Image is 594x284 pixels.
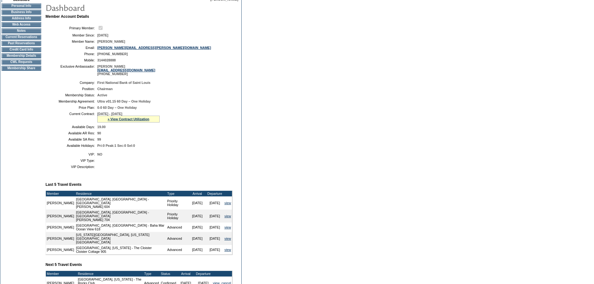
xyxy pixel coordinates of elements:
td: Phone: [48,52,95,56]
td: Notes [2,28,41,33]
td: Primary Member: [48,25,95,31]
span: [DATE] [97,33,108,37]
td: [GEOGRAPHIC_DATA], [GEOGRAPHIC_DATA] - Baha Mar Ocean View 618 [75,223,167,232]
b: Next 5 Travel Events [46,262,82,267]
td: Available Holidays: [48,144,95,147]
td: [DATE] [206,232,224,245]
td: Position: [48,87,95,91]
img: pgTtlDashboard.gif [45,1,170,14]
span: Ultra v01.15 60 Day – One Holiday [97,99,151,103]
td: VIP: [48,152,95,156]
td: Web Access [2,22,41,27]
td: Residence [77,271,143,277]
span: 3144028888 [97,58,116,62]
td: [US_STATE][GEOGRAPHIC_DATA], [US_STATE][GEOGRAPHIC_DATA] [GEOGRAPHIC_DATA] [75,232,167,245]
span: 90 [97,131,101,135]
td: Membership Status: [48,93,95,97]
span: Pri:0 Peak:1 Sec:0 Sel:0 [97,144,135,147]
td: Available SA Res: [48,137,95,141]
span: 0-0 60 Day – One Holiday [97,106,137,109]
td: Current Contract: [48,112,95,123]
a: view [225,248,231,252]
td: Credit Card Info [2,47,41,52]
b: Last 5 Travel Events [46,182,81,187]
td: Status [160,271,177,277]
td: [DATE] [189,232,206,245]
span: 19.00 [97,125,106,129]
a: » View Contract Utilization [108,117,149,121]
td: [DATE] [206,223,224,232]
td: Departure [206,191,224,196]
td: [DATE] [189,245,206,254]
td: Priority Holiday [166,196,188,209]
td: Arrival [177,271,195,277]
td: [GEOGRAPHIC_DATA], [US_STATE] - The Cloister Cloister Cottage 905 [75,245,167,254]
td: Departure [195,271,212,277]
td: [GEOGRAPHIC_DATA], [GEOGRAPHIC_DATA] - [GEOGRAPHIC_DATA] [PERSON_NAME] 704 [75,209,167,223]
td: Current Reservations [2,35,41,40]
td: VIP Description: [48,165,95,169]
span: Chairman [97,87,113,91]
span: 99 [97,137,101,141]
td: Advanced [166,245,188,254]
span: [PHONE_NUMBER] [97,52,128,56]
td: Membership Share [2,66,41,71]
td: [DATE] [189,196,206,209]
td: [PERSON_NAME] [46,223,75,232]
span: [PERSON_NAME] [PHONE_NUMBER] [97,65,155,76]
td: CWL Requests [2,60,41,65]
td: Priority Holiday [166,209,188,223]
td: Price Plan: [48,106,95,109]
td: [DATE] [206,196,224,209]
td: Arrival [189,191,206,196]
span: Active [97,93,107,97]
td: VIP Type: [48,159,95,162]
td: Business Info [2,10,41,15]
td: Email: [48,46,95,50]
td: [PERSON_NAME] [46,232,75,245]
td: [PERSON_NAME] [46,196,75,209]
td: Personal Info [2,3,41,8]
td: Advanced [166,232,188,245]
td: [GEOGRAPHIC_DATA], [GEOGRAPHIC_DATA] - [GEOGRAPHIC_DATA] [PERSON_NAME] 604 [75,196,167,209]
td: Available Days: [48,125,95,129]
td: Member [46,191,75,196]
td: Mobile: [48,58,95,62]
td: [PERSON_NAME] [46,209,75,223]
a: view [225,201,231,205]
b: Member Account Details [46,14,89,19]
span: [PERSON_NAME] [97,40,125,43]
a: [PERSON_NAME][EMAIL_ADDRESS][PERSON_NAME][DOMAIN_NAME] [97,46,211,50]
a: view [225,237,231,240]
td: [PERSON_NAME] [46,245,75,254]
a: view [225,214,231,218]
td: Member [46,271,75,277]
span: First National Bank of Saint Louis [97,81,151,84]
td: Company: [48,81,95,84]
td: [DATE] [189,209,206,223]
a: [EMAIL_ADDRESS][DOMAIN_NAME] [97,68,155,72]
a: view [225,225,231,229]
td: [DATE] [206,209,224,223]
td: Type [143,271,160,277]
td: [DATE] [206,245,224,254]
td: Member Since: [48,33,95,37]
td: Advanced [166,223,188,232]
td: Membership Agreement: [48,99,95,103]
td: Available AR Res: [48,131,95,135]
span: NO [97,152,102,156]
td: Type [166,191,188,196]
td: Member Name: [48,40,95,43]
span: [DATE] - [DATE] [97,112,122,116]
td: [DATE] [189,223,206,232]
td: Exclusive Ambassador: [48,65,95,76]
td: Membership Details [2,53,41,58]
td: Address Info [2,16,41,21]
td: Residence [75,191,167,196]
td: Past Reservations [2,41,41,46]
